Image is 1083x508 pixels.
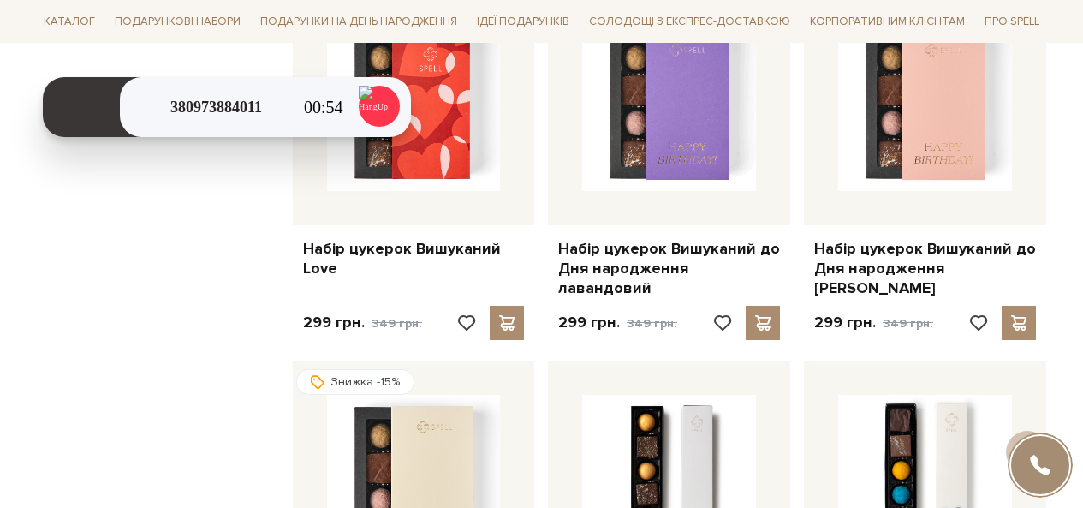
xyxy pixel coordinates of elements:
a: Набір цукерок Вишуканий Love [303,239,525,279]
a: Корпоративним клієнтам [803,7,972,36]
span: 349 грн. [372,316,422,331]
span: Подарункові набори [108,9,247,35]
span: Каталог [37,9,102,35]
span: 349 грн. [883,316,933,331]
span: 349 грн. [627,316,677,331]
a: Набір цукерок Вишуканий до Дня народження [PERSON_NAME] [814,239,1036,299]
p: 299 грн. [303,313,422,333]
div: Знижка -15% [296,369,414,395]
p: 299 грн. [814,313,933,333]
a: Солодощі з експрес-доставкою [582,7,797,36]
span: Ідеї подарунків [470,9,576,35]
span: Про Spell [978,9,1046,35]
p: 299 грн. [558,313,677,333]
span: Подарунки на День народження [253,9,464,35]
a: Набір цукерок Вишуканий до Дня народження лавандовий [558,239,780,299]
